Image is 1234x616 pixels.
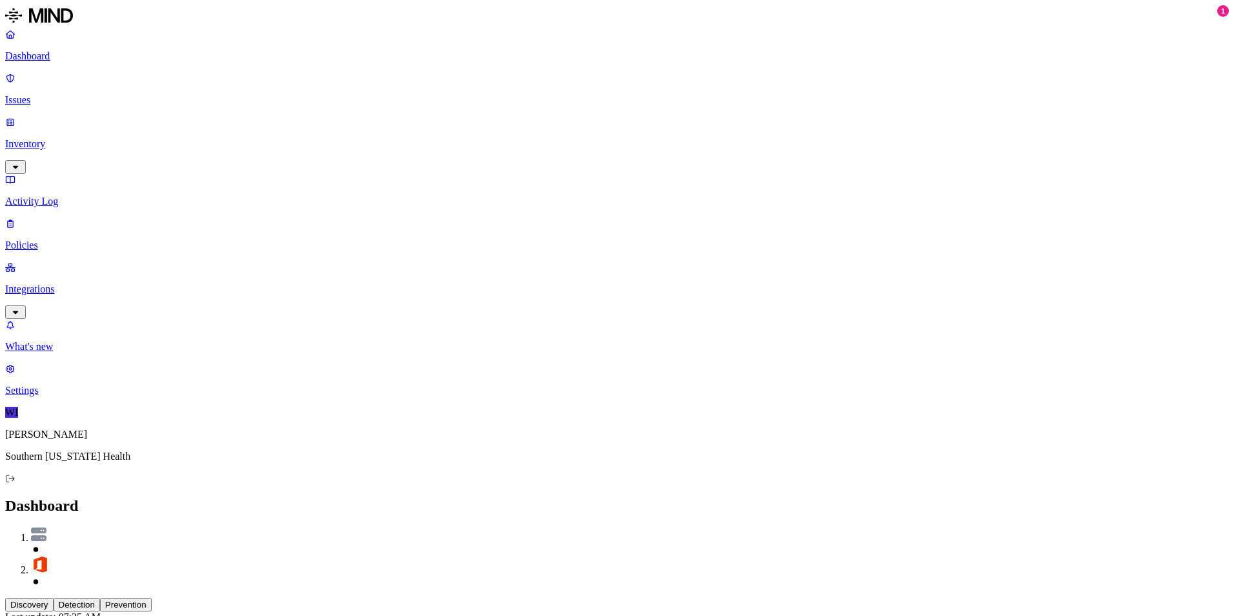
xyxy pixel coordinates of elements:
p: Issues [5,94,1229,106]
a: Policies [5,218,1229,251]
h2: Dashboard [5,497,1229,515]
p: Settings [5,385,1229,396]
p: Inventory [5,138,1229,150]
a: What's new [5,319,1229,353]
a: Dashboard [5,28,1229,62]
p: Integrations [5,283,1229,295]
a: Integrations [5,262,1229,317]
button: Discovery [5,598,54,611]
div: 1 [1217,5,1229,17]
button: Prevention [100,598,152,611]
p: Activity Log [5,196,1229,207]
img: MIND [5,5,73,26]
a: MIND [5,5,1229,28]
span: WI [5,407,18,418]
img: azure-files.svg [31,528,46,541]
a: Activity Log [5,174,1229,207]
img: office-365.svg [31,555,49,573]
button: Detection [54,598,100,611]
p: Dashboard [5,50,1229,62]
a: Inventory [5,116,1229,172]
p: What's new [5,341,1229,353]
p: Policies [5,240,1229,251]
a: Settings [5,363,1229,396]
a: Issues [5,72,1229,106]
p: Southern [US_STATE] Health [5,451,1229,462]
